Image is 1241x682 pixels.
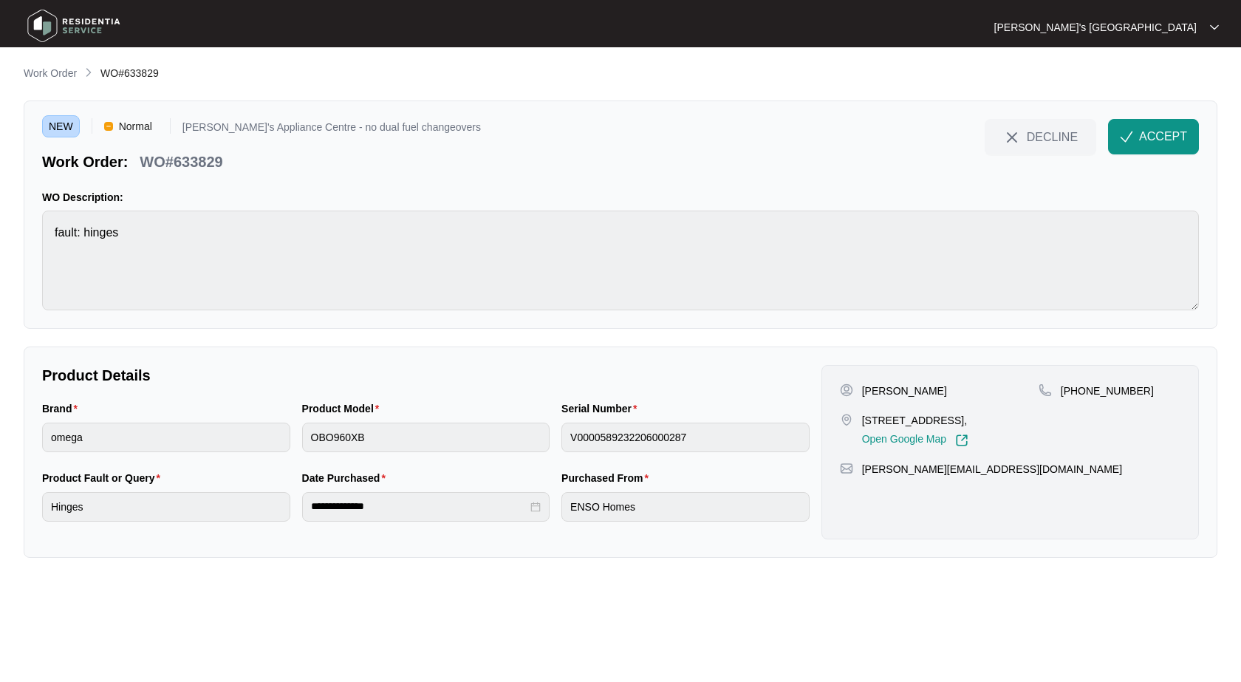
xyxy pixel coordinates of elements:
button: check-IconACCEPT [1108,119,1199,154]
a: Open Google Map [862,434,968,447]
span: NEW [42,115,80,137]
label: Date Purchased [302,471,392,485]
img: Link-External [955,434,968,447]
img: map-pin [840,462,853,475]
span: DECLINE [1027,129,1078,145]
img: map-pin [840,413,853,426]
a: Work Order [21,66,80,82]
input: Purchased From [561,492,810,522]
input: Brand [42,423,290,452]
label: Serial Number [561,401,643,416]
p: [STREET_ADDRESS], [862,413,968,428]
p: [PERSON_NAME] [862,383,947,398]
input: Product Model [302,423,550,452]
p: [PERSON_NAME][EMAIL_ADDRESS][DOMAIN_NAME] [862,462,1122,477]
p: Work Order [24,66,77,81]
textarea: fault: hinges [42,211,1199,310]
img: dropdown arrow [1210,24,1219,31]
img: residentia service logo [22,4,126,48]
label: Product Model [302,401,386,416]
label: Purchased From [561,471,654,485]
img: check-Icon [1120,130,1133,143]
img: user-pin [840,383,853,397]
input: Serial Number [561,423,810,452]
input: Date Purchased [311,499,528,514]
img: chevron-right [83,67,95,78]
p: [PHONE_NUMBER] [1061,383,1154,398]
span: ACCEPT [1139,128,1187,146]
p: [PERSON_NAME]'s Appliance Centre - no dual fuel changeovers [182,122,481,137]
img: close-Icon [1003,129,1021,146]
p: [PERSON_NAME]'s [GEOGRAPHIC_DATA] [994,20,1197,35]
img: map-pin [1039,383,1052,397]
input: Product Fault or Query [42,492,290,522]
p: WO#633829 [140,151,222,172]
img: Vercel Logo [104,122,113,131]
p: Work Order: [42,151,128,172]
label: Product Fault or Query [42,471,166,485]
p: Product Details [42,365,810,386]
span: WO#633829 [100,67,159,79]
p: WO Description: [42,190,1199,205]
button: close-IconDECLINE [985,119,1096,154]
label: Brand [42,401,83,416]
span: Normal [113,115,158,137]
